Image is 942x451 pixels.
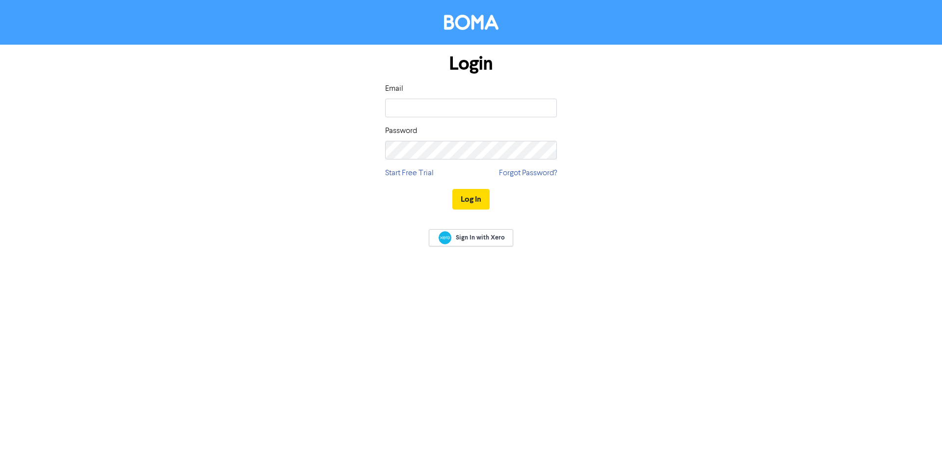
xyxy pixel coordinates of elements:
[385,167,434,179] a: Start Free Trial
[499,167,557,179] a: Forgot Password?
[429,229,513,246] a: Sign In with Xero
[456,233,505,242] span: Sign In with Xero
[444,15,498,30] img: BOMA Logo
[452,189,490,210] button: Log In
[439,231,451,244] img: Xero logo
[385,83,403,95] label: Email
[385,125,417,137] label: Password
[385,53,557,75] h1: Login
[893,404,942,451] iframe: Chat Widget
